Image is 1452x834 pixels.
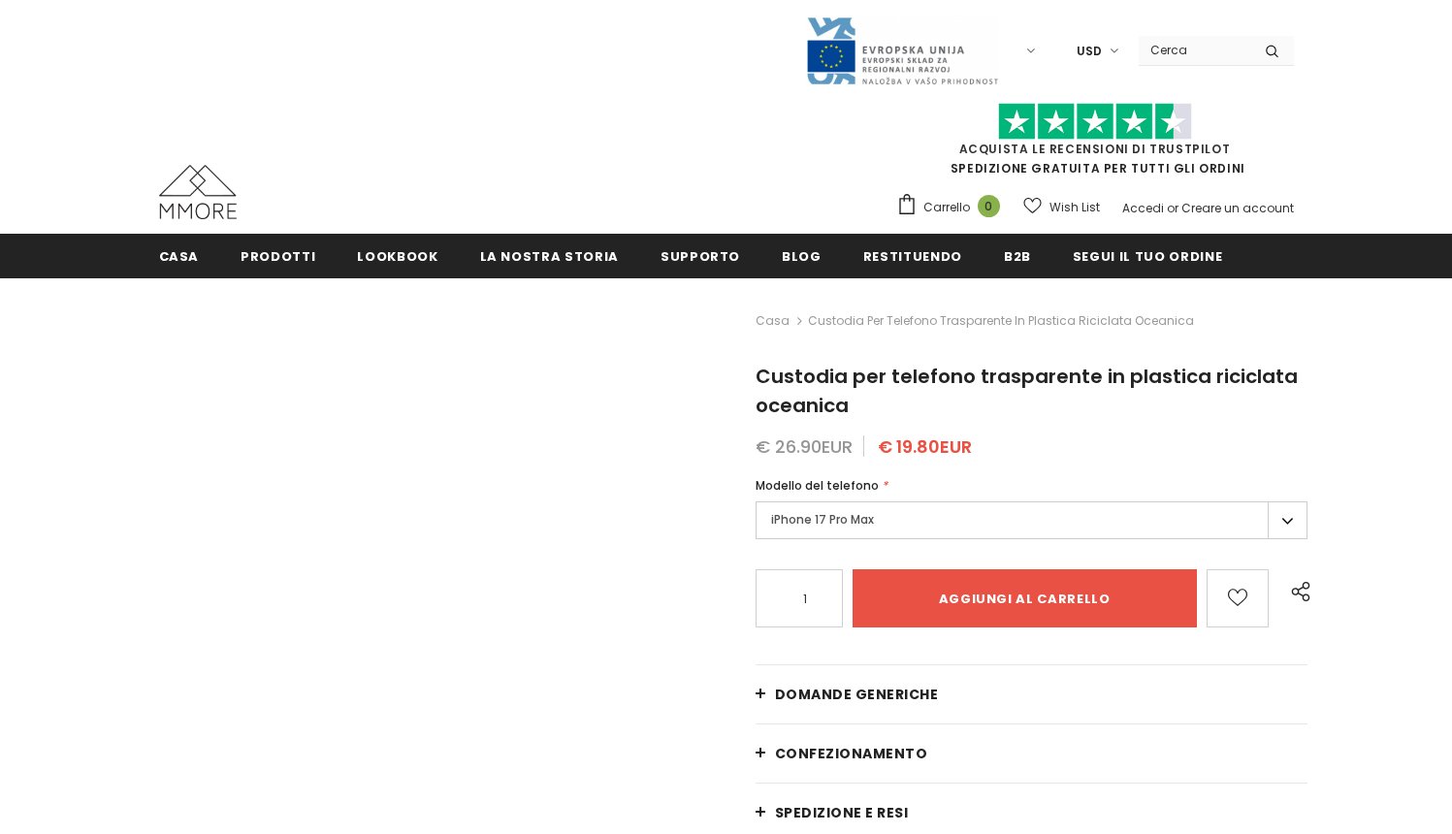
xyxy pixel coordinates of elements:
[896,112,1294,176] span: SPEDIZIONE GRATUITA PER TUTTI GLI ORDINI
[1023,190,1100,224] a: Wish List
[241,234,315,277] a: Prodotti
[1122,200,1164,216] a: Accedi
[998,103,1192,141] img: Fidati di Pilot Stars
[1181,200,1294,216] a: Creare un account
[896,193,1010,222] a: Carrello 0
[159,247,200,266] span: Casa
[978,195,1000,217] span: 0
[1073,234,1222,277] a: Segui il tuo ordine
[1077,42,1102,61] span: USD
[805,42,999,58] a: Javni Razpis
[756,501,1308,539] label: iPhone 17 Pro Max
[480,247,619,266] span: La nostra storia
[863,234,962,277] a: Restituendo
[159,234,200,277] a: Casa
[1004,247,1031,266] span: B2B
[1139,36,1250,64] input: Search Site
[782,234,822,277] a: Blog
[661,247,740,266] span: supporto
[775,685,939,704] span: Domande generiche
[480,234,619,277] a: La nostra storia
[923,198,970,217] span: Carrello
[357,247,437,266] span: Lookbook
[782,247,822,266] span: Blog
[241,247,315,266] span: Prodotti
[1167,200,1178,216] span: or
[756,309,790,333] a: Casa
[1004,234,1031,277] a: B2B
[863,247,962,266] span: Restituendo
[756,363,1298,419] span: Custodia per telefono trasparente in plastica riciclata oceanica
[1073,247,1222,266] span: Segui il tuo ordine
[756,665,1308,723] a: Domande generiche
[775,803,909,822] span: Spedizione e resi
[756,434,853,459] span: € 26.90EUR
[357,234,437,277] a: Lookbook
[756,477,879,494] span: Modello del telefono
[756,724,1308,783] a: CONFEZIONAMENTO
[775,744,928,763] span: CONFEZIONAMENTO
[159,165,237,219] img: Casi MMORE
[878,434,972,459] span: € 19.80EUR
[805,16,999,86] img: Javni Razpis
[853,569,1197,627] input: Aggiungi al carrello
[959,141,1231,157] a: Acquista le recensioni di TrustPilot
[1049,198,1100,217] span: Wish List
[808,309,1194,333] span: Custodia per telefono trasparente in plastica riciclata oceanica
[661,234,740,277] a: supporto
